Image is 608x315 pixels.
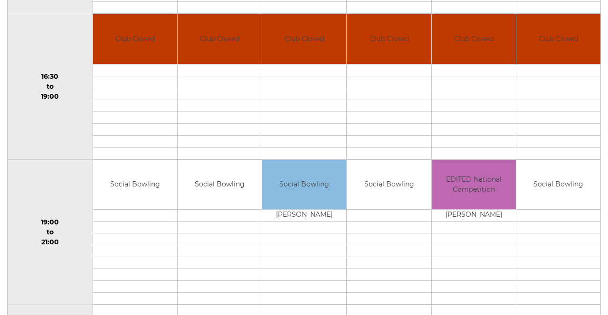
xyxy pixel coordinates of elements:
[93,14,177,64] td: Club Closed
[432,210,516,222] td: [PERSON_NAME]
[178,160,262,210] td: Social Bowling
[93,160,177,210] td: Social Bowling
[262,160,346,210] td: Social Bowling
[347,14,431,64] td: Club Closed
[262,210,346,222] td: [PERSON_NAME]
[432,160,516,210] td: EDITED National Competition
[432,14,516,64] td: Club Closed
[516,160,600,210] td: Social Bowling
[8,159,93,305] td: 19:00 to 21:00
[178,14,262,64] td: Club Closed
[262,14,346,64] td: Club Closed
[516,14,600,64] td: Club Closed
[347,160,431,210] td: Social Bowling
[8,14,93,160] td: 16:30 to 19:00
